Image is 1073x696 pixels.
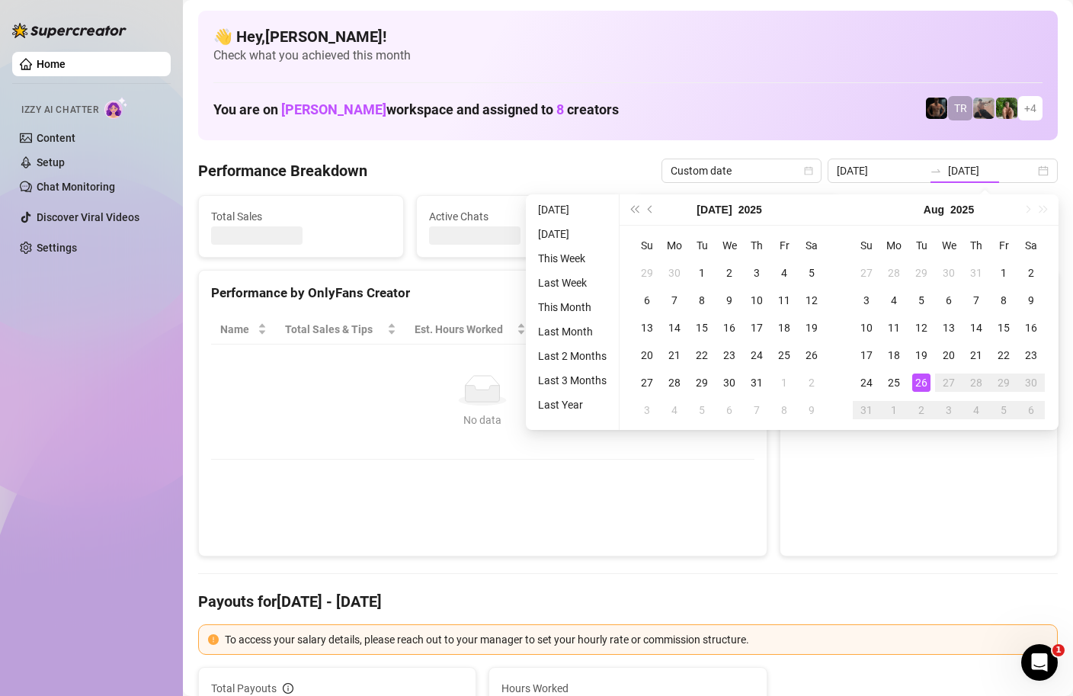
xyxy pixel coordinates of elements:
img: AI Chatter [104,97,128,119]
iframe: Intercom live chat [1021,644,1058,681]
a: Content [37,132,75,144]
span: Total Sales & Tips [285,321,383,338]
span: + 4 [1024,100,1036,117]
span: info-circle [283,683,293,694]
span: TR [954,100,967,117]
span: Custom date [671,159,812,182]
span: Sales / Hour [544,321,612,338]
h4: 👋 Hey, [PERSON_NAME] ! [213,26,1043,47]
span: calendar [804,166,813,175]
th: Name [211,315,276,345]
span: Messages Sent [647,208,827,225]
h4: Performance Breakdown [198,160,367,181]
span: Chat Conversion [642,321,733,338]
a: Settings [37,242,77,254]
span: Active Chats [429,208,609,225]
th: Total Sales & Tips [276,315,405,345]
a: Setup [37,156,65,168]
img: LC [973,98,995,119]
h1: You are on workspace and assigned to creators [213,101,619,118]
img: Nathaniel [996,98,1017,119]
span: 1 [1052,644,1065,656]
h4: Payouts for [DATE] - [DATE] [198,591,1058,612]
span: exclamation-circle [208,634,219,645]
div: No data [226,412,739,428]
span: to [930,165,942,177]
a: Discover Viral Videos [37,211,139,223]
span: Name [220,321,255,338]
span: Izzy AI Chatter [21,103,98,117]
th: Sales / Hour [535,315,633,345]
span: swap-right [930,165,942,177]
span: Total Sales [211,208,391,225]
span: [PERSON_NAME] [281,101,386,117]
div: Sales by OnlyFans Creator [793,283,1045,303]
a: Home [37,58,66,70]
span: Check what you achieved this month [213,47,1043,64]
div: To access your salary details, please reach out to your manager to set your hourly rate or commis... [225,631,1048,648]
input: End date [948,162,1035,179]
span: 8 [556,101,564,117]
img: Trent [926,98,947,119]
a: Chat Monitoring [37,181,115,193]
th: Chat Conversion [633,315,754,345]
div: Est. Hours Worked [415,321,514,338]
input: Start date [837,162,924,179]
div: Performance by OnlyFans Creator [211,283,754,303]
img: logo-BBDzfeDw.svg [12,23,127,38]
